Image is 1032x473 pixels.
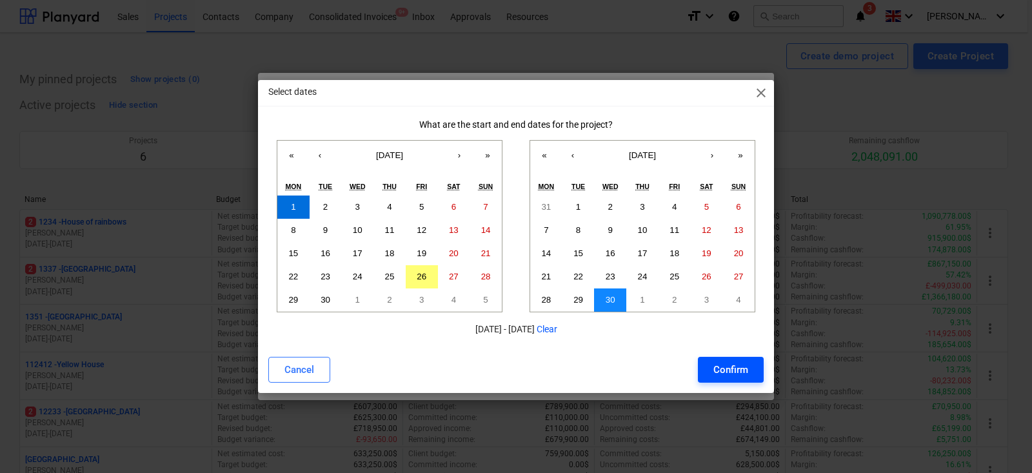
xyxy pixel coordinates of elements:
button: 4 September 2025 [373,196,406,219]
button: « [277,141,306,169]
abbr: 17 September 2026 [638,248,648,258]
span: [DATE] [629,150,656,160]
button: Cancel [268,357,330,383]
abbr: 12 September 2026 [702,225,711,235]
abbr: 23 September 2026 [606,272,615,281]
abbr: 20 September 2026 [734,248,744,258]
button: 24 September 2026 [626,265,659,288]
button: Clear [537,323,557,336]
abbr: 15 September 2025 [288,248,298,258]
button: 29 September 2025 [277,288,310,312]
button: 4 September 2026 [659,196,691,219]
button: 1 September 2026 [562,196,595,219]
button: 4 October 2026 [722,288,755,312]
button: 6 September 2026 [722,196,755,219]
button: 9 September 2025 [310,219,342,242]
abbr: 2 September 2026 [608,202,613,212]
button: 12 September 2026 [691,219,723,242]
abbr: 9 September 2025 [323,225,328,235]
abbr: 5 October 2025 [483,295,488,305]
button: 3 October 2025 [406,288,438,312]
button: 29 September 2026 [562,288,595,312]
abbr: 3 October 2026 [704,295,709,305]
abbr: 20 September 2025 [449,248,459,258]
abbr: 30 September 2026 [606,295,615,305]
abbr: 6 September 2025 [451,202,456,212]
abbr: 4 October 2025 [451,295,456,305]
abbr: 13 September 2026 [734,225,744,235]
button: › [698,141,726,169]
button: 28 September 2026 [530,288,562,312]
button: 5 September 2025 [406,196,438,219]
abbr: 11 September 2025 [385,225,395,235]
button: 30 September 2025 [310,288,342,312]
button: 28 September 2025 [470,265,502,288]
abbr: 7 September 2025 [483,202,488,212]
button: « [530,141,559,169]
button: 5 September 2026 [691,196,723,219]
button: 10 September 2026 [626,219,659,242]
button: 9 September 2026 [594,219,626,242]
button: 3 October 2026 [691,288,723,312]
abbr: 2 October 2026 [672,295,677,305]
abbr: 17 September 2025 [353,248,362,258]
button: 11 September 2026 [659,219,691,242]
abbr: 28 September 2026 [541,295,551,305]
button: 21 September 2025 [470,242,502,265]
abbr: 4 September 2026 [672,202,677,212]
abbr: 28 September 2025 [481,272,491,281]
abbr: 1 September 2025 [291,202,295,212]
abbr: 22 September 2025 [288,272,298,281]
abbr: Tuesday [571,183,585,190]
button: 16 September 2025 [310,242,342,265]
button: 25 September 2025 [373,265,406,288]
abbr: 11 September 2026 [670,225,679,235]
button: ‹ [306,141,334,169]
abbr: 6 September 2026 [736,202,740,212]
button: » [726,141,755,169]
abbr: 21 September 2026 [541,272,551,281]
button: 19 September 2026 [691,242,723,265]
iframe: Chat Widget [967,411,1032,473]
abbr: 26 September 2026 [702,272,711,281]
button: 20 September 2026 [722,242,755,265]
div: Cancel [284,361,314,378]
abbr: 25 September 2025 [385,272,395,281]
span: [DATE] [376,150,403,160]
abbr: 19 September 2025 [417,248,426,258]
abbr: 8 September 2025 [291,225,295,235]
button: 7 September 2025 [470,196,502,219]
button: [DATE] [334,141,445,169]
abbr: 9 September 2026 [608,225,613,235]
abbr: 19 September 2026 [702,248,711,258]
button: 10 September 2025 [341,219,373,242]
button: 11 September 2025 [373,219,406,242]
abbr: 27 September 2026 [734,272,744,281]
button: Confirm [698,357,764,383]
abbr: Friday [416,183,427,190]
button: 23 September 2026 [594,265,626,288]
abbr: 3 September 2026 [640,202,644,212]
button: 1 October 2026 [626,288,659,312]
abbr: 27 September 2025 [449,272,459,281]
abbr: 29 September 2025 [288,295,298,305]
abbr: 14 September 2025 [481,225,491,235]
div: Confirm [713,361,748,378]
button: 15 September 2026 [562,242,595,265]
abbr: 2 October 2025 [387,295,392,305]
button: 17 September 2026 [626,242,659,265]
button: 18 September 2025 [373,242,406,265]
button: 5 October 2025 [470,288,502,312]
button: 17 September 2025 [341,242,373,265]
button: 13 September 2026 [722,219,755,242]
button: 24 September 2025 [341,265,373,288]
abbr: 10 September 2025 [353,225,362,235]
abbr: 25 September 2026 [670,272,679,281]
button: 22 September 2026 [562,265,595,288]
abbr: Saturday [447,183,460,190]
abbr: 13 September 2025 [449,225,459,235]
abbr: 29 September 2026 [573,295,583,305]
abbr: 21 September 2025 [481,248,491,258]
abbr: 18 September 2026 [670,248,679,258]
